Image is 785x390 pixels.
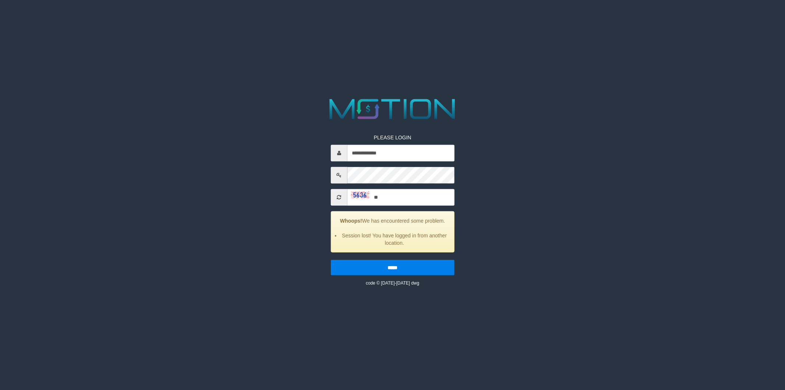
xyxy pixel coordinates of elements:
[331,133,455,141] p: PLEASE LOGIN
[351,191,369,199] img: captcha
[340,231,449,246] li: Session lost! You have logged in from another location.
[340,217,362,223] strong: Whoops!
[366,280,419,285] small: code © [DATE]-[DATE] dwg
[324,95,461,123] img: MOTION_logo.png
[331,211,455,252] div: We has encountered some problem.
